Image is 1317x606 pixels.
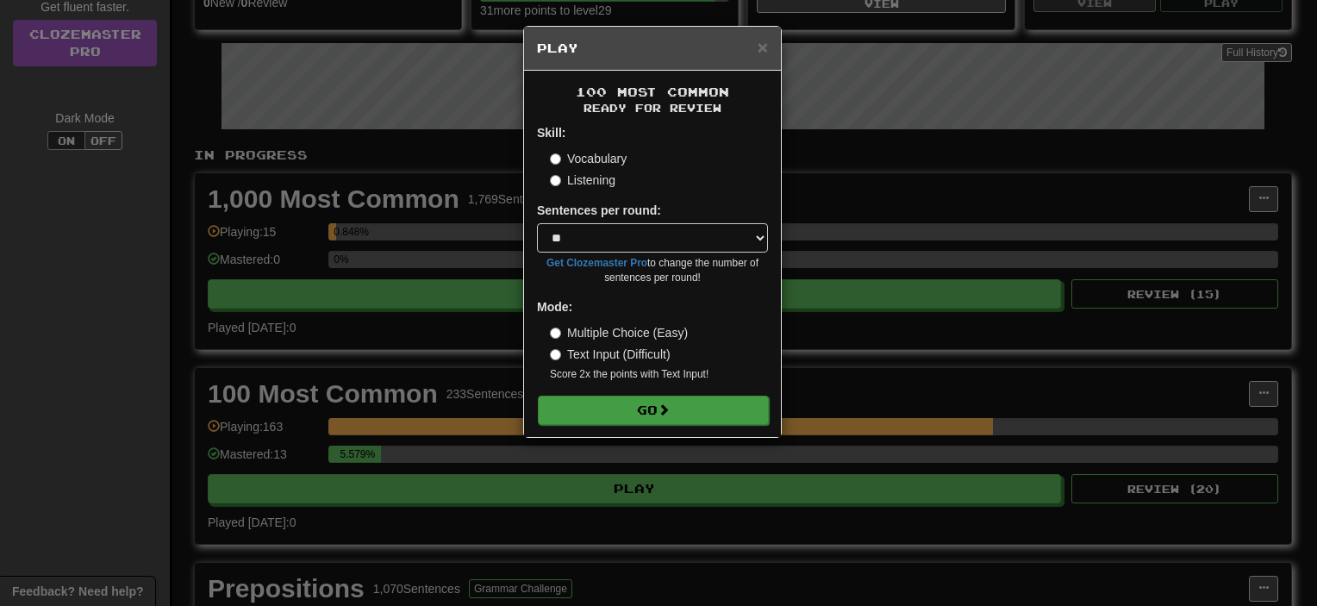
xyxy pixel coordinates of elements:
small: Ready for Review [537,101,768,116]
label: Listening [550,172,615,189]
label: Text Input (Difficult) [550,346,671,363]
small: to change the number of sentences per round! [537,256,768,285]
small: Score 2x the points with Text Input ! [550,367,768,382]
strong: Skill: [537,126,565,140]
span: 100 Most Common [576,84,729,99]
a: Get Clozemaster Pro [546,257,647,269]
button: Close [758,38,768,56]
strong: Mode: [537,300,572,314]
label: Multiple Choice (Easy) [550,324,688,341]
h5: Play [537,40,768,57]
button: Go [538,396,769,425]
input: Text Input (Difficult) [550,349,561,360]
label: Vocabulary [550,150,627,167]
input: Vocabulary [550,153,561,165]
input: Multiple Choice (Easy) [550,328,561,339]
label: Sentences per round: [537,202,661,219]
span: × [758,37,768,57]
input: Listening [550,175,561,186]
